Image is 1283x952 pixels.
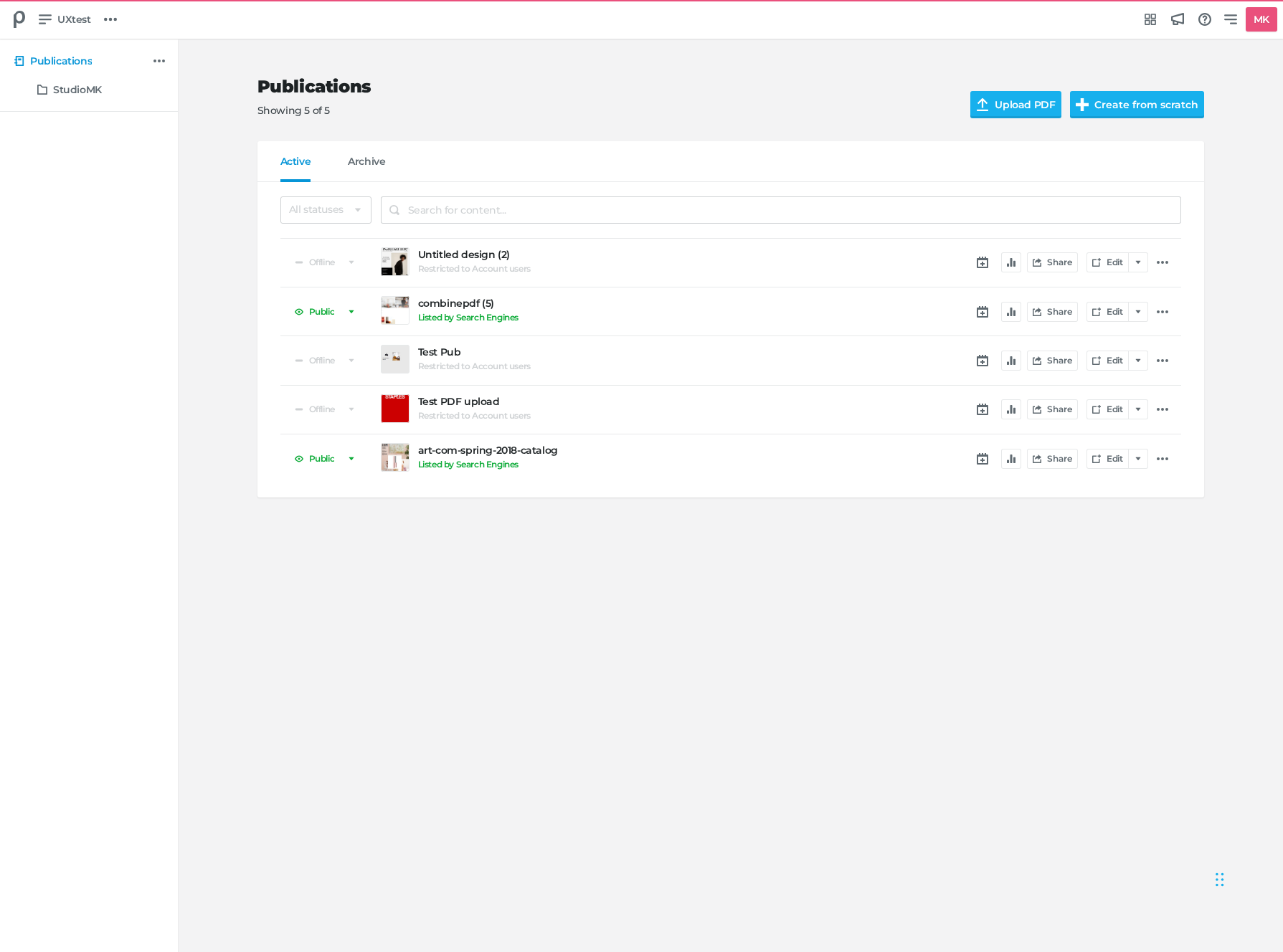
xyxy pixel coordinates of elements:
h6: Restricted to Account users [418,264,531,274]
button: Create from scratch [1070,91,1204,118]
a: Edit [1086,449,1128,469]
a: Test Pub [418,346,826,358]
h6: Restricted to Account users [418,411,531,421]
a: Integrations Hub [1138,7,1163,32]
a: Preview [381,345,409,373]
a: Additional actions... [1154,303,1171,320]
h5: MK [1248,8,1275,32]
div: UXtest [6,6,33,33]
h5: Publications [30,55,92,67]
a: Preview [381,394,409,423]
input: Upload PDF [970,91,1079,118]
a: Edit [1086,351,1128,371]
p: Showing 5 of 5 [257,103,948,118]
a: Additional actions... [1154,254,1171,271]
button: Share [1027,449,1078,469]
h6: Restricted to Account users [418,361,531,371]
a: combinepdf (5) [418,297,826,310]
a: Edit [1086,252,1128,272]
span: Public [309,308,335,316]
h5: StudioMK [53,84,102,96]
a: Test PDF upload [418,396,826,408]
button: Share [1027,399,1078,419]
a: Preview [381,443,409,472]
a: Additional actions... [151,52,168,70]
a: Schedule Publication [974,401,991,418]
a: Archive [348,156,385,182]
a: Preview [381,247,409,276]
a: Additional actions... [1154,450,1171,467]
span: UXtest [57,11,91,27]
input: Search for content... [381,196,1181,224]
a: Edit [1086,302,1128,322]
div: Drag [1216,858,1224,901]
a: Preview [381,296,409,325]
iframe: Chat Widget [1211,844,1283,913]
a: Schedule Publication [974,450,991,467]
span: Public [309,454,335,463]
a: Publications [9,48,149,74]
span: Offline [309,258,335,267]
a: Additional actions... [1154,352,1171,369]
span: Offline [309,405,335,414]
span: Offline [309,356,335,365]
a: Active [280,156,311,182]
a: Untitled design (2) [418,249,826,261]
a: Schedule Publication [974,303,991,320]
h6: Listed by Search Engines [418,460,519,470]
a: art-com-spring-2018-catalog [418,444,826,457]
h6: Listed by Search Engines [418,313,519,323]
a: StudioMK [32,77,143,103]
a: Schedule Publication [974,254,991,271]
a: Edit [1086,399,1128,419]
a: Schedule Publication [974,352,991,369]
button: Share [1027,302,1078,322]
a: Additional actions... [1154,401,1171,418]
button: Share [1027,252,1078,272]
h2: Publications [257,77,948,97]
label: Upload PDF [970,91,1061,118]
button: Share [1027,351,1078,371]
